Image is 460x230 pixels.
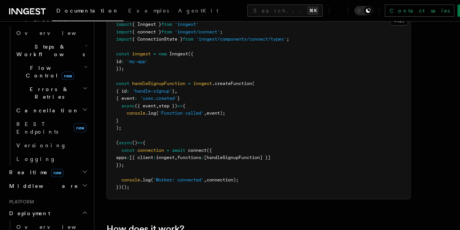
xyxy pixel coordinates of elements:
a: Documentation [52,2,124,21]
span: { [143,140,145,145]
span: async [119,140,132,145]
span: console [127,110,145,116]
button: Search...⌘K [247,5,323,17]
span: new [51,169,64,177]
span: 'my-app' [127,59,148,64]
span: new [62,72,74,80]
span: : [121,59,124,64]
span: { Inngest } [132,22,161,27]
span: ( [151,177,153,183]
kbd: ⌘K [308,7,318,14]
span: await [172,148,185,153]
div: Inngest Functions [6,26,89,166]
span: const [116,51,129,57]
span: Realtime [6,169,64,176]
span: Inngest [169,51,188,57]
span: 'inngest/components/connect/types' [196,36,287,42]
button: Flow Controlnew [13,61,89,82]
span: })(); [116,184,129,190]
span: , [175,155,177,160]
span: 'inngest' [175,22,199,27]
span: Cancellation [13,107,79,114]
span: }); [116,66,124,71]
span: = [188,81,191,86]
span: , [204,110,207,116]
span: : [127,155,129,160]
span: = [153,51,156,57]
span: connection); [207,177,239,183]
span: } [172,88,175,94]
span: ( [116,140,119,145]
span: Steps & Workflows [13,43,85,58]
span: ); [116,125,121,131]
span: import [116,29,132,35]
button: Steps & Workflows [13,40,89,61]
span: [{ client [129,155,153,160]
span: { ConnectionState } [132,36,183,42]
span: .log [140,177,151,183]
span: 'inngest/connect' [175,29,220,35]
span: Platform [6,199,34,205]
span: , [156,103,159,109]
span: Versioning [16,142,67,148]
span: Examples [128,8,169,14]
span: : [201,155,204,160]
span: step }) [159,103,177,109]
span: id [116,59,121,64]
span: }); [116,162,124,168]
a: Logging [13,152,89,166]
span: Middleware [6,183,78,190]
span: => [177,103,183,109]
span: new [159,51,167,57]
span: console [121,177,140,183]
span: ( [156,110,159,116]
span: Flow Control [13,64,84,79]
span: : [135,96,137,101]
span: Logging [16,156,56,162]
span: ( [252,81,255,86]
span: ({ [188,51,193,57]
a: Contact sales [385,5,455,17]
span: const [121,148,135,153]
span: inngest [156,155,175,160]
span: ({ [207,148,212,153]
button: Deployment [6,207,89,221]
span: import [116,22,132,27]
button: Toggle dark mode [355,6,373,15]
span: event); [207,110,225,116]
span: ({ event [135,103,156,109]
span: () [132,140,137,145]
span: from [161,29,172,35]
span: async [121,103,135,109]
span: } [177,96,180,101]
span: .log [145,110,156,116]
span: [handleSignupFunction] }] [204,155,271,160]
span: 'user.created' [140,96,177,101]
span: from [161,22,172,27]
span: 'Worker: connected' [153,177,204,183]
span: , [204,177,207,183]
span: connection [137,148,164,153]
span: => [137,140,143,145]
span: } [116,118,119,123]
span: , [175,88,177,94]
span: AgentKit [178,8,218,14]
span: from [183,36,193,42]
span: connect [188,148,207,153]
a: Versioning [13,139,89,152]
span: const [116,81,129,86]
span: import [116,36,132,42]
button: Cancellation [13,104,89,117]
button: Realtimenew [6,166,89,180]
span: functions [177,155,201,160]
a: Examples [124,2,173,20]
span: ; [220,29,223,35]
span: apps [116,155,127,160]
span: inngest [193,81,212,86]
a: Overview [13,26,89,40]
span: 'handle-signup' [132,88,172,94]
span: .createFunction [212,81,252,86]
span: inngest [132,51,151,57]
span: ; [287,36,289,42]
span: = [167,148,169,153]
